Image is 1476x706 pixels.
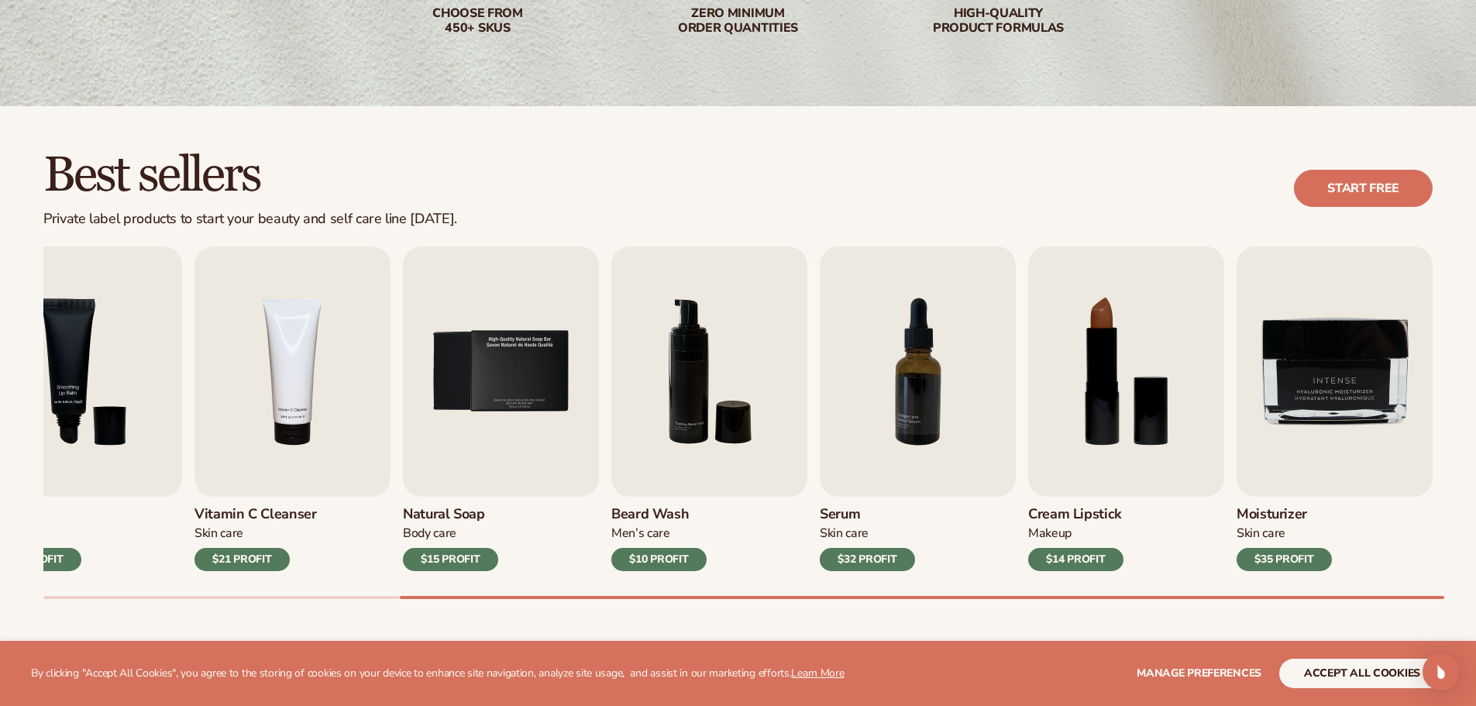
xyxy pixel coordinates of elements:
[820,548,915,571] div: $32 PROFIT
[1028,506,1123,523] h3: Cream Lipstick
[639,6,838,36] div: Zero minimum order quantities
[1294,170,1433,207] a: Start free
[820,506,915,523] h3: Serum
[900,6,1098,36] div: High-quality product formulas
[194,548,290,571] div: $21 PROFIT
[403,525,498,542] div: Body Care
[791,666,844,680] a: Learn More
[1237,506,1332,523] h3: Moisturizer
[1028,525,1123,542] div: Makeup
[1028,548,1123,571] div: $14 PROFIT
[1237,246,1433,571] a: 9 / 9
[1028,246,1224,571] a: 8 / 9
[820,525,915,542] div: Skin Care
[1279,659,1445,688] button: accept all cookies
[379,6,577,36] div: Choose from 450+ Skus
[611,506,707,523] h3: Beard Wash
[194,246,391,571] a: 4 / 9
[820,246,1016,571] a: 7 / 9
[194,525,317,542] div: Skin Care
[43,150,457,201] h2: Best sellers
[31,667,845,680] p: By clicking "Accept All Cookies", you agree to the storing of cookies on your device to enhance s...
[611,548,707,571] div: $10 PROFIT
[611,525,707,542] div: Men’s Care
[1237,525,1332,542] div: Skin Care
[611,246,807,571] a: 6 / 9
[194,506,317,523] h3: Vitamin C Cleanser
[43,211,457,228] div: Private label products to start your beauty and self care line [DATE].
[403,506,498,523] h3: Natural Soap
[1137,666,1261,680] span: Manage preferences
[403,548,498,571] div: $15 PROFIT
[403,246,599,571] a: 5 / 9
[1237,548,1332,571] div: $35 PROFIT
[1137,659,1261,688] button: Manage preferences
[1423,653,1460,691] div: Open Intercom Messenger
